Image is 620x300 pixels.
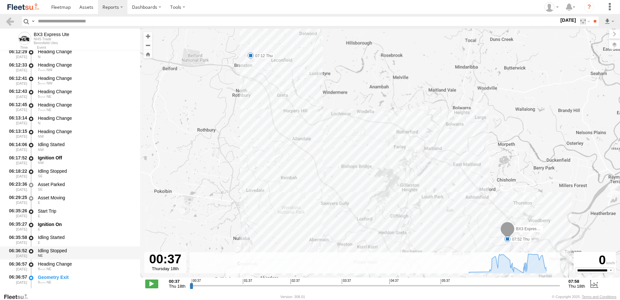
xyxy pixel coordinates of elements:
div: Asset Parked [38,181,134,187]
div: 06:35:58 [DATE] [5,234,28,246]
span: Heading: 24 [46,267,51,271]
span: Heading: 152 [38,187,43,191]
label: Export results as... [604,17,615,26]
div: Heading Change [38,89,134,94]
div: 06:13:14 [DATE] [5,114,28,126]
strong: 07:58 [568,279,585,284]
span: Heading: 76 [38,241,40,244]
span: 5 [38,81,46,85]
span: 02:37 [291,279,300,284]
div: Event [37,46,140,49]
span: 04:37 [389,279,399,284]
div: 06:12:41 [DATE] [5,74,28,86]
span: 7 [38,108,46,112]
span: Heading: 76 [38,201,40,205]
div: Ignition Off [38,155,134,161]
div: Heading Change [38,62,134,68]
span: Heading: 24 [46,280,51,284]
div: Heading Change [38,75,134,81]
div: 06:35:26 [DATE] [5,207,28,219]
label: [DATE] [559,17,577,24]
a: Terms and Conditions [582,295,616,299]
span: 03:37 [342,279,351,284]
div: Idling Started [38,142,134,147]
label: 07:12 Thu [251,53,275,59]
div: Heading Change [38,129,134,134]
div: Kelley Adamson [542,2,561,12]
span: Heading: 294 [46,68,52,72]
div: Heading Change [38,102,134,108]
div: Idling Started [38,234,134,240]
div: 06:23:36 [DATE] [5,181,28,193]
div: 06:18:22 [DATE] [5,167,28,179]
img: fleetsu-logo-horizontal.svg [6,3,40,11]
div: 06:36:57 [DATE] [5,273,28,285]
span: 7 [38,68,46,72]
span: Heading: 331 [46,81,52,85]
div: Heading Change [38,288,134,294]
div: Time [5,46,28,49]
div: 06:36:57 [DATE] [5,260,28,272]
div: 0 [575,253,615,268]
div: 06:13:15 [DATE] [5,128,28,140]
div: Version: 308.01 [280,295,305,299]
div: © Copyright 2025 - [552,295,616,299]
button: Zoom Home [143,50,152,58]
div: Geometry Exit [38,274,134,280]
div: Heading Change [38,49,134,55]
span: 00:37 [192,279,201,284]
div: Ignition On [38,221,134,227]
label: 07:52 Thu [507,236,531,242]
div: Heading Change [38,261,134,267]
strong: 00:37 [169,279,185,284]
div: 06:12:43 [DATE] [5,88,28,100]
div: 06:37:26 [DATE] [5,287,28,299]
button: Zoom out [143,41,152,50]
span: Thu 18th Sep 2025 [568,284,585,289]
span: Heading: 76 [38,227,40,231]
span: Heading: 328 [38,161,44,165]
div: Idling Stopped [38,248,134,254]
span: BX3 Express Ute [516,227,545,231]
i: ? [584,2,594,12]
span: Heading: 29 [46,94,51,98]
div: 06:17:52 [DATE] [5,154,28,166]
span: Heading: 314 [38,134,44,138]
span: Thu 18th Sep 2025 [169,284,185,289]
div: 06:35:27 [DATE] [5,220,28,232]
span: Heading: 151 [38,174,43,178]
span: Heading: 339 [38,55,41,59]
label: Search Query [30,17,36,26]
a: Visit our Website [4,294,33,300]
span: Heading: 76 [38,214,40,218]
label: Search Filter Options [577,17,591,26]
div: Idling Stopped [38,168,134,174]
a: Back to previous Page [5,17,15,26]
span: Heading: 64 [46,108,51,112]
div: Start Trip [38,208,134,214]
div: 06:14:06 [DATE] [5,141,28,153]
div: NHS Trade [34,37,69,41]
div: Beresfield Utes [34,41,69,45]
div: 06:29:25 [DATE] [5,194,28,206]
div: 06:36:52 [DATE] [5,247,28,259]
span: 5 [38,94,46,98]
div: Asset Moving [38,195,134,201]
div: 06:12:33 [DATE] [5,61,28,73]
span: 9 [38,267,46,271]
div: 06:12:29 [DATE] [5,48,28,60]
div: Heading Change [38,115,134,121]
label: Play/Stop [145,280,158,288]
span: Heading: 325 [38,148,44,152]
button: Zoom in [143,32,152,41]
span: 9 [38,280,46,284]
span: Heading: 344 [38,121,41,125]
span: 05:37 [441,279,450,284]
div: BX3 Express Ute - View Asset History [34,32,69,37]
span: 01:37 [243,279,252,284]
div: 06:12:45 [DATE] [5,101,28,113]
span: Heading: 60 [38,254,43,257]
